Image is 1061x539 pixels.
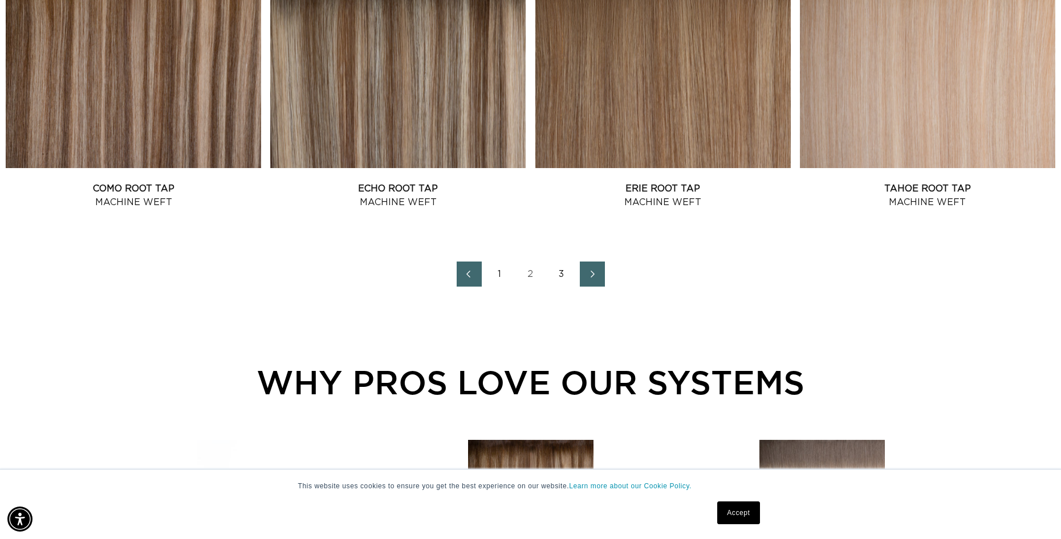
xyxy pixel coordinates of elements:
[68,357,993,407] div: WHY PROS LOVE OUR SYSTEMS
[549,262,574,287] a: Page 3
[535,182,791,209] a: Erie Root Tap Machine Weft
[717,501,759,524] a: Accept
[6,262,1055,287] nav: Pagination
[457,262,482,287] a: Previous page
[580,262,605,287] a: Next page
[800,182,1055,209] a: Tahoe Root Tap Machine Weft
[518,262,543,287] a: Page 2
[270,182,526,209] a: Echo Root Tap Machine Weft
[569,482,692,490] a: Learn more about our Cookie Policy.
[6,182,261,209] a: Como Root Tap Machine Weft
[487,262,513,287] a: Page 1
[1004,484,1061,539] iframe: Chat Widget
[7,507,32,532] div: Accessibility Menu
[298,481,763,491] p: This website uses cookies to ensure you get the best experience on our website.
